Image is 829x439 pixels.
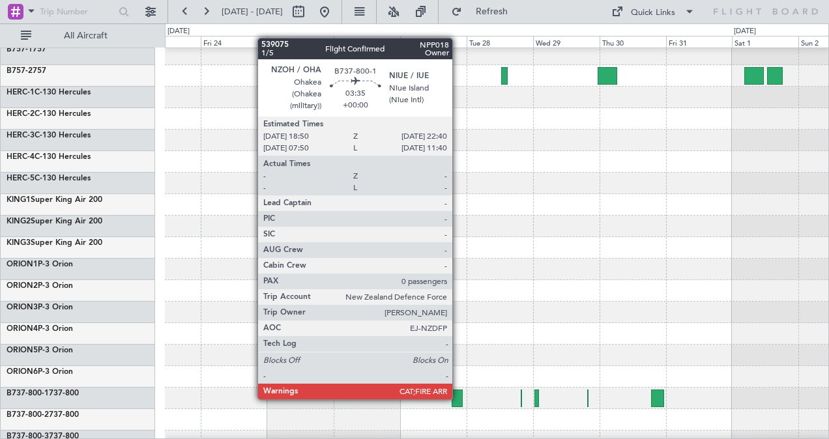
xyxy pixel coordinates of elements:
[7,261,73,268] a: ORION1P-3 Orion
[445,1,523,22] button: Refresh
[7,347,73,354] a: ORION5P-3 Orion
[7,304,73,311] a: ORION3P-3 Orion
[605,1,701,22] button: Quick Links
[7,153,35,161] span: HERC-4
[7,411,79,419] a: B737-800-2737-800
[34,31,138,40] span: All Aircraft
[7,325,73,333] a: ORION4P-3 Orion
[7,89,91,96] a: HERC-1C-130 Hercules
[732,36,798,48] div: Sat 1
[7,239,102,247] a: KING3Super King Air 200
[7,282,38,290] span: ORION2
[7,46,46,53] a: B757-1757
[7,46,33,53] span: B757-1
[134,36,201,48] div: Thu 23
[7,110,91,118] a: HERC-2C-130 Hercules
[400,36,467,48] div: Mon 27
[7,368,73,376] a: ORION6P-3 Orion
[7,239,31,247] span: KING3
[600,36,666,48] div: Thu 30
[7,304,38,311] span: ORION3
[7,196,102,204] a: KING1Super King Air 200
[7,132,35,139] span: HERC-3
[7,411,49,419] span: B737-800-2
[7,132,91,139] a: HERC-3C-130 Hercules
[7,196,31,204] span: KING1
[7,153,91,161] a: HERC-4C-130 Hercules
[40,2,115,21] input: Trip Number
[666,36,733,48] div: Fri 31
[7,89,35,96] span: HERC-1
[7,261,38,268] span: ORION1
[631,7,675,20] div: Quick Links
[267,36,334,48] div: Sat 25
[7,368,38,376] span: ORION6
[7,389,79,397] a: B737-800-1737-800
[7,389,49,397] span: B737-800-1
[465,7,519,16] span: Refresh
[7,175,35,182] span: HERC-5
[14,25,141,46] button: All Aircraft
[734,26,756,37] div: [DATE]
[334,36,400,48] div: Sun 26
[7,347,38,354] span: ORION5
[7,67,33,75] span: B757-2
[7,325,38,333] span: ORION4
[7,67,46,75] a: B757-2757
[167,26,190,37] div: [DATE]
[7,110,35,118] span: HERC-2
[222,6,283,18] span: [DATE] - [DATE]
[533,36,600,48] div: Wed 29
[7,175,91,182] a: HERC-5C-130 Hercules
[467,36,533,48] div: Tue 28
[201,36,267,48] div: Fri 24
[7,218,102,225] a: KING2Super King Air 200
[7,218,31,225] span: KING2
[7,282,73,290] a: ORION2P-3 Orion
